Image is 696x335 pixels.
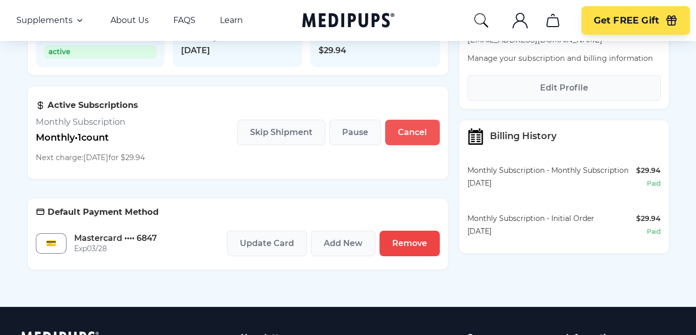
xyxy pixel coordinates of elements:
span: Mastercard •••• 6847 [74,233,157,243]
h3: Billing History [490,131,556,142]
a: Medipups [302,11,394,32]
span: Update Card [240,238,294,249]
span: $29.94 [319,45,432,56]
span: Pause [342,127,368,138]
span: Edit Profile [540,83,588,93]
p: Next charge: [DATE] for $29.94 [36,152,145,163]
button: search [473,12,489,29]
div: Monthly Subscription - Initial Order [467,213,636,224]
button: Add New [311,231,375,256]
div: $29.94 [636,165,661,176]
div: 💳 [36,233,66,254]
button: Update Card [227,231,307,256]
button: Cancel [385,120,440,145]
span: Add New [324,238,363,249]
h3: Active Subscriptions [36,100,145,110]
button: Edit Profile [467,75,661,101]
button: Get FREE Gift [581,6,690,35]
button: Remove [379,231,440,256]
span: Supplements [16,15,73,26]
h3: Default Payment Method [36,207,440,217]
div: $29.94 [636,213,661,224]
div: [DATE] [467,226,636,237]
div: [DATE] [467,178,636,189]
a: About Us [110,15,149,26]
span: Exp 03 / 28 [74,243,157,254]
span: active [44,45,157,59]
span: Remove [392,238,427,249]
button: account [508,8,532,33]
p: Monthly • 1 count [36,132,145,143]
span: [DATE] [181,45,294,56]
button: cart [541,8,565,33]
button: Skip Shipment [237,120,325,145]
span: Skip Shipment [250,127,312,138]
button: Supplements [16,14,86,27]
a: FAQS [173,15,195,26]
a: Learn [220,15,243,26]
div: paid [647,226,661,237]
div: Monthly Subscription - Monthly Subscription [467,165,636,176]
div: paid [647,178,661,189]
h3: Monthly Subscription [36,117,145,127]
span: Cancel [398,127,427,138]
p: Manage your subscription and billing information [467,53,661,64]
span: Get FREE Gift [594,15,659,27]
button: Pause [329,120,381,145]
